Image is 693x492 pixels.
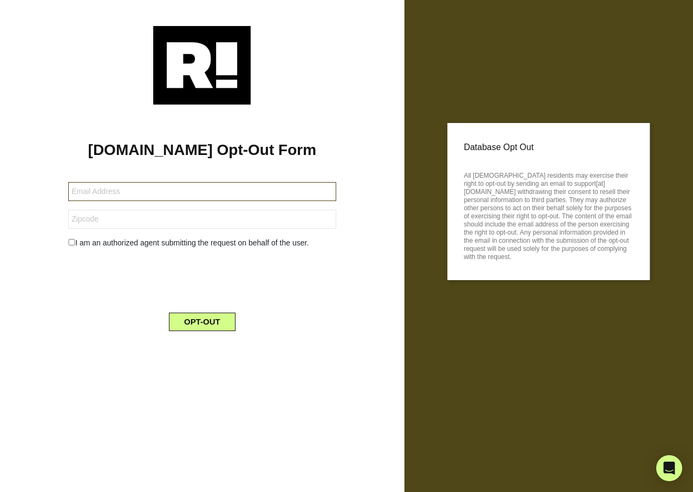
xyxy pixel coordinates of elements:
img: Retention.com [153,26,251,105]
div: I am an authorized agent submitting the request on behalf of the user. [60,237,344,249]
p: Database Opt Out [464,139,633,156]
h1: [DOMAIN_NAME] Opt-Out Form [16,141,388,159]
input: Email Address [68,182,336,201]
iframe: reCAPTCHA [120,257,284,300]
div: Open Intercom Messenger [656,455,682,481]
input: Zipcode [68,210,336,229]
p: All [DEMOGRAPHIC_DATA] residents may exercise their right to opt-out by sending an email to suppo... [464,169,633,261]
button: OPT-OUT [169,313,236,331]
